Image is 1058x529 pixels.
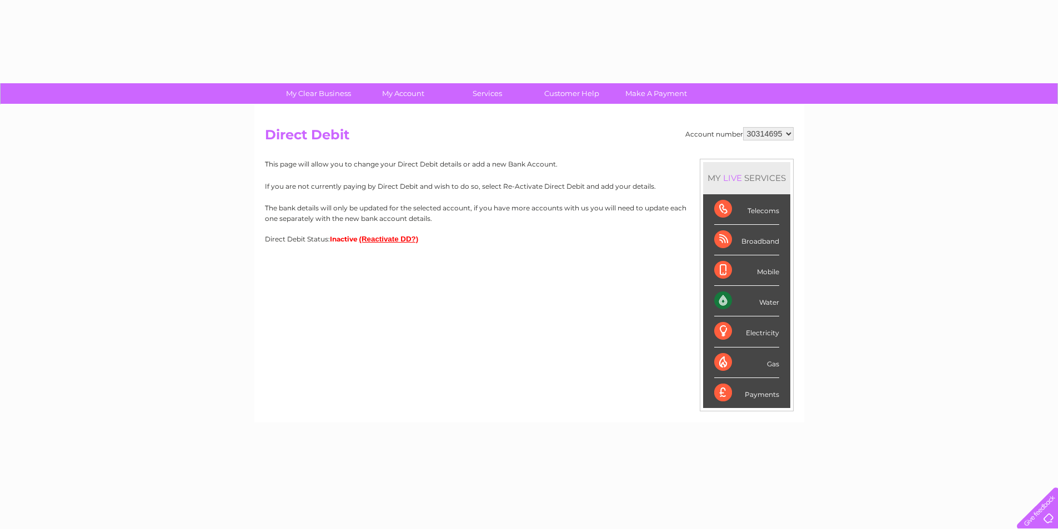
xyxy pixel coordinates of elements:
div: MY SERVICES [703,162,790,194]
div: Broadband [714,225,779,255]
span: Inactive [330,235,358,243]
div: Electricity [714,316,779,347]
h2: Direct Debit [265,127,794,148]
div: Telecoms [714,194,779,225]
p: If you are not currently paying by Direct Debit and wish to do so, select Re-Activate Direct Debi... [265,181,794,192]
div: LIVE [721,173,744,183]
a: Make A Payment [610,83,702,104]
div: Payments [714,378,779,408]
div: Account number [685,127,794,140]
div: Water [714,286,779,316]
div: Gas [714,347,779,378]
div: Direct Debit Status: [265,235,794,243]
a: Customer Help [526,83,618,104]
p: This page will allow you to change your Direct Debit details or add a new Bank Account. [265,159,794,169]
a: My Clear Business [273,83,364,104]
p: The bank details will only be updated for the selected account, if you have more accounts with us... [265,203,794,224]
button: (Reactivate DD?) [359,235,419,243]
div: Mobile [714,255,779,286]
a: Services [442,83,533,104]
a: My Account [357,83,449,104]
